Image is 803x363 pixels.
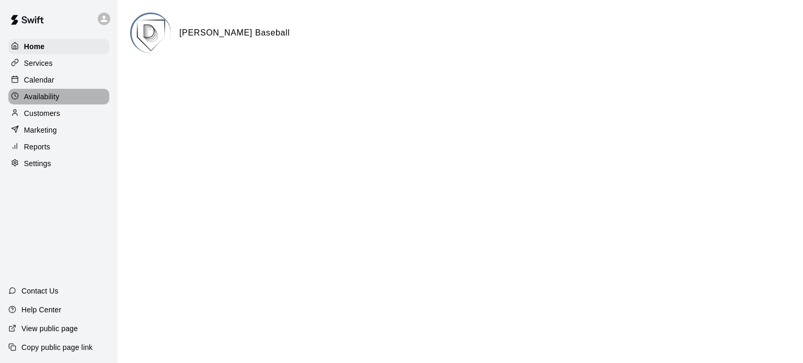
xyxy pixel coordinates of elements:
[24,75,54,85] p: Calendar
[21,323,78,334] p: View public page
[24,41,45,52] p: Home
[8,39,109,54] a: Home
[179,26,290,40] h6: [PERSON_NAME] Baseball
[8,139,109,155] a: Reports
[8,55,109,71] a: Services
[21,305,61,315] p: Help Center
[24,108,60,119] p: Customers
[8,72,109,88] a: Calendar
[24,125,57,135] p: Marketing
[132,14,171,53] img: DREGER Baseball logo
[24,91,60,102] p: Availability
[8,122,109,138] a: Marketing
[24,58,53,68] p: Services
[24,142,50,152] p: Reports
[8,89,109,104] a: Availability
[8,106,109,121] a: Customers
[8,156,109,171] a: Settings
[21,342,93,353] p: Copy public page link
[24,158,51,169] p: Settings
[21,286,59,296] p: Contact Us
